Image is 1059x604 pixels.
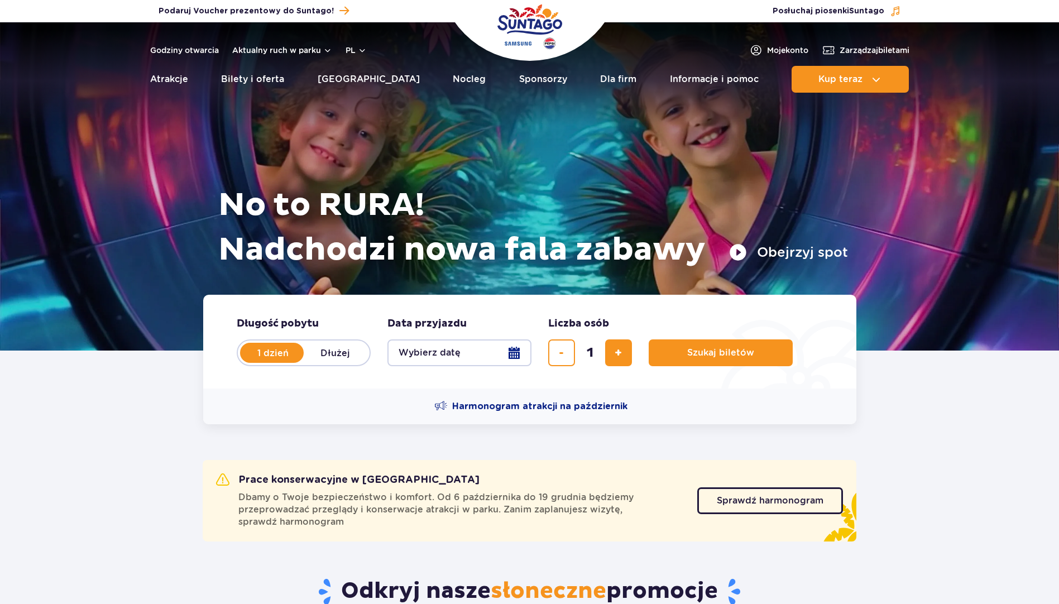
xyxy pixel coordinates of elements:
a: Mojekonto [749,44,808,57]
span: Suntago [849,7,884,15]
h2: Prace konserwacyjne w [GEOGRAPHIC_DATA] [216,473,480,487]
button: Aktualny ruch w parku [232,46,332,55]
span: Długość pobytu [237,317,319,330]
span: Posłuchaj piosenki [773,6,884,17]
a: Zarządzajbiletami [822,44,909,57]
span: Podaruj Voucher prezentowy do Suntago! [159,6,334,17]
a: Nocleg [453,66,486,93]
span: Data przyjazdu [387,317,467,330]
span: Kup teraz [818,74,862,84]
span: Dbamy o Twoje bezpieczeństwo i komfort. Od 6 października do 19 grudnia będziemy przeprowadzać pr... [238,491,684,528]
span: Zarządzaj biletami [840,45,909,56]
input: liczba biletów [577,339,603,366]
a: Dla firm [600,66,636,93]
button: usuń bilet [548,339,575,366]
a: Harmonogram atrakcji na październik [434,400,627,413]
a: Informacje i pomoc [670,66,759,93]
span: Moje konto [767,45,808,56]
button: Obejrzyj spot [729,243,848,261]
h1: No to RURA! Nadchodzi nowa fala zabawy [218,183,848,272]
a: Atrakcje [150,66,188,93]
button: Szukaj biletów [649,339,793,366]
span: Sprawdź harmonogram [717,496,823,505]
span: Liczba osób [548,317,609,330]
button: Kup teraz [792,66,909,93]
button: pl [346,45,367,56]
span: Harmonogram atrakcji na październik [452,400,627,413]
a: Bilety i oferta [221,66,284,93]
a: Sponsorzy [519,66,567,93]
form: Planowanie wizyty w Park of Poland [203,295,856,389]
button: Wybierz datę [387,339,531,366]
button: dodaj bilet [605,339,632,366]
label: Dłużej [304,341,367,365]
label: 1 dzień [241,341,305,365]
span: Szukaj biletów [687,348,754,358]
a: [GEOGRAPHIC_DATA] [318,66,420,93]
a: Godziny otwarcia [150,45,219,56]
button: Posłuchaj piosenkiSuntago [773,6,901,17]
a: Sprawdź harmonogram [697,487,843,514]
a: Podaruj Voucher prezentowy do Suntago! [159,3,349,18]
